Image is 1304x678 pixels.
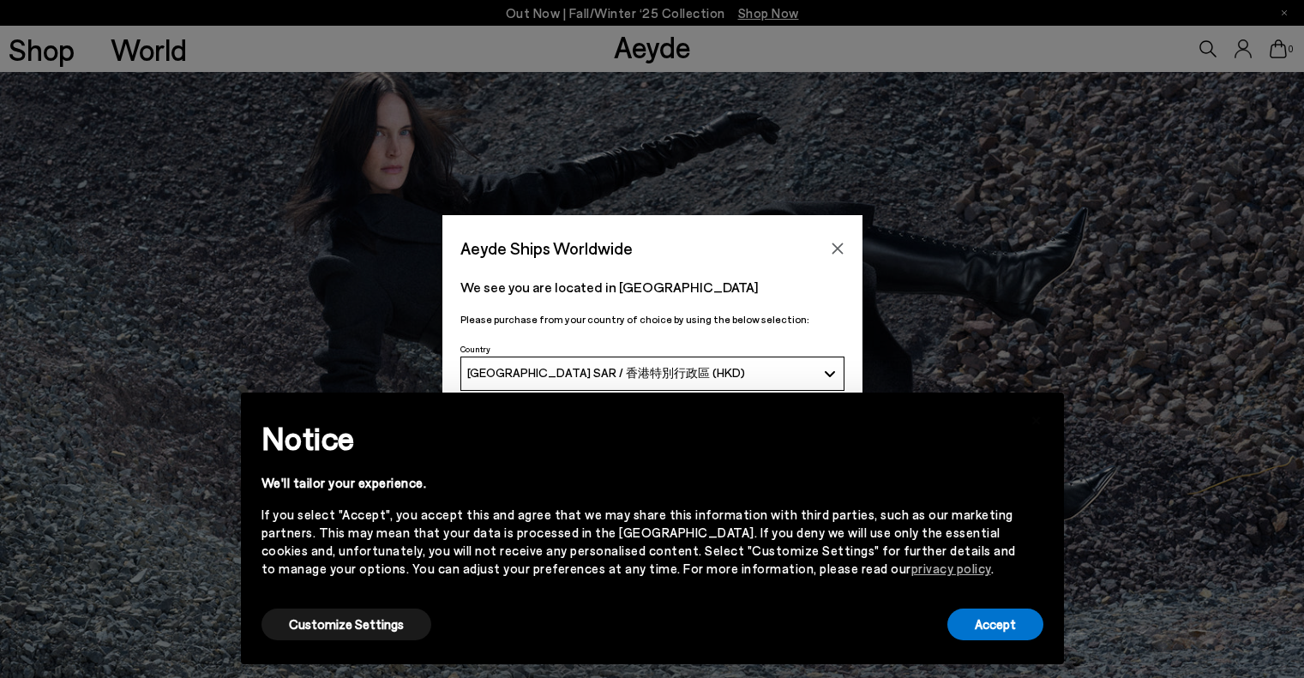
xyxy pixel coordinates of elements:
span: [GEOGRAPHIC_DATA] SAR / 香港特別行政區 (HKD) [467,365,745,381]
button: Customize Settings [261,609,431,640]
p: We see you are located in [GEOGRAPHIC_DATA] [460,277,844,297]
span: Country [460,344,490,354]
span: × [1031,405,1043,430]
a: privacy policy [911,561,991,576]
button: Close [825,236,850,261]
p: Please purchase from your country of choice by using the below selection: [460,311,844,327]
div: If you select "Accept", you accept this and agree that we may share this information with third p... [261,506,1016,578]
button: Accept [947,609,1043,640]
button: Close this notice [1016,398,1057,439]
div: We'll tailor your experience. [261,474,1016,492]
h2: Notice [261,416,1016,460]
span: Aeyde Ships Worldwide [460,233,633,263]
